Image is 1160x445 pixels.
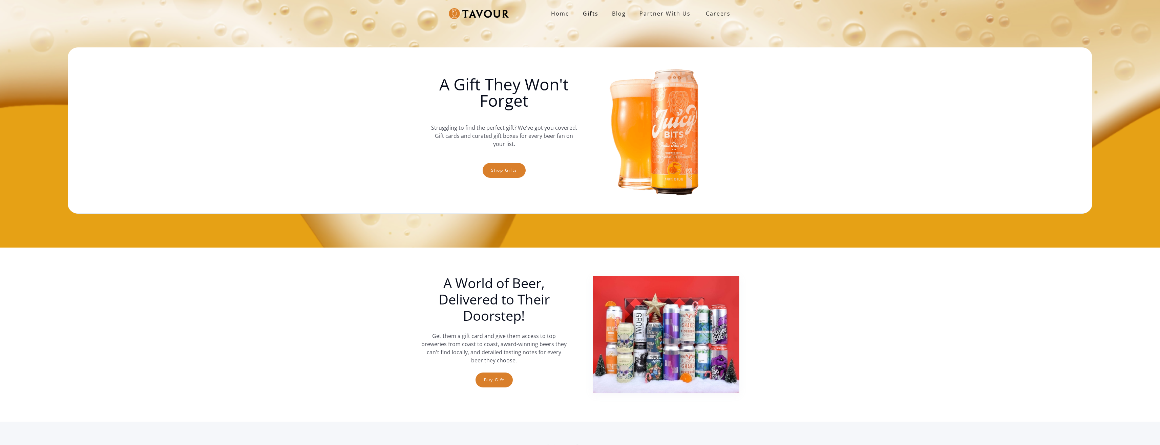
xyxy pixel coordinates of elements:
a: Buy Gift [476,373,513,387]
a: Gifts [576,7,605,20]
a: partner with us [633,7,697,20]
a: Home [544,7,576,20]
p: Get them a gift card and give them access to top breweries from coast to coast, award-winning bee... [421,332,567,364]
strong: Home [551,10,569,17]
h1: A Gift They Won't Forget [431,76,577,109]
a: Careers [697,4,736,23]
strong: Careers [706,7,731,20]
h1: A World of Beer, Delivered to Their Doorstep! [421,275,567,324]
a: Blog [605,7,633,20]
p: Struggling to find the perfect gift? We've got you covered. Gift cards and curated gift boxes for... [431,117,577,155]
a: Shop gifts [483,163,526,178]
